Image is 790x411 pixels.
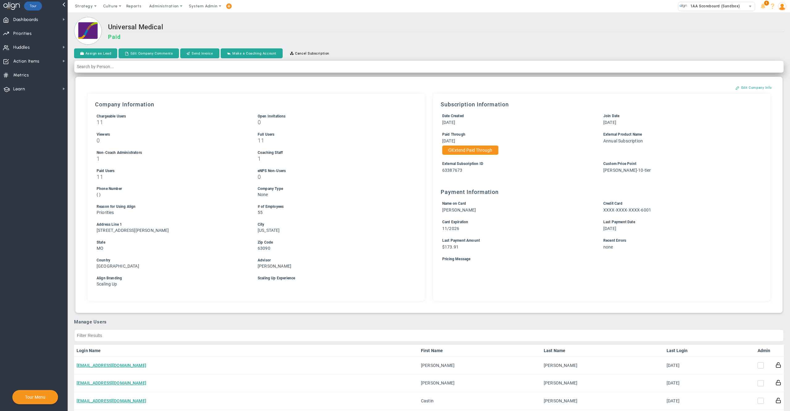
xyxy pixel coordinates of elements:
div: Align Branding [97,275,246,281]
span: 55 [258,210,263,215]
td: [PERSON_NAME] [418,374,541,392]
td: [DATE] [664,357,698,374]
button: Send Invoice [180,48,219,58]
h3: 1 [97,156,246,162]
a: [EMAIL_ADDRESS][DOMAIN_NAME] [77,380,146,385]
div: Paid Through [442,132,592,138]
span: [DATE] [442,138,455,143]
h2: Universal Medical [108,23,784,32]
div: Zip Code [258,240,407,245]
span: Open Invitations [258,114,286,118]
h3: 0 [258,174,407,180]
span: Chargeable Users [97,114,126,118]
button: Tour Menu [23,394,47,400]
h3: 0 [97,138,246,143]
h3: 11 [258,138,407,143]
div: Advisor [258,257,407,263]
h3: Company Information [95,101,417,108]
span: MO [97,246,103,251]
div: Custom Price Point [603,161,753,167]
img: 33626.Company.photo [680,2,687,10]
span: [STREET_ADDRESS][PERSON_NAME] [97,228,169,233]
td: [PERSON_NAME] [541,357,664,374]
td: [PERSON_NAME] [541,392,664,410]
h3: 0 [258,119,407,125]
span: Annual Subscription [603,138,643,143]
span: [PERSON_NAME]-10-tier [603,168,651,173]
td: [PERSON_NAME] [541,374,664,392]
span: XXXX-XXXX-XXXX-6001 [603,208,651,212]
span: none [603,245,613,249]
input: Filter Results [74,329,784,342]
div: Last Payment Amount [442,238,592,244]
div: Join Date [603,113,753,119]
div: Scaling Up Experience [258,275,407,281]
span: Coaching Staff [258,150,283,155]
h3: Paid [108,34,784,40]
span: 11/2026 [442,226,459,231]
div: Name on Card [442,201,592,207]
span: Action Items [13,55,39,68]
span: Administration [149,4,178,8]
span: [PERSON_NAME] [442,208,476,212]
h3: 11 [97,174,246,180]
span: Huddles [13,41,30,54]
div: Card Expiration [442,219,592,225]
span: [DATE] [603,120,616,125]
button: Assign as Lead [74,48,117,58]
span: Paid Users [97,169,115,173]
span: ( [97,192,98,197]
a: Login Name [77,348,416,353]
span: None [258,192,268,197]
h3: Payment Information [441,189,763,195]
a: [EMAIL_ADDRESS][DOMAIN_NAME] [77,398,146,403]
span: System Admin [189,4,218,8]
button: Edit Company Comments [118,48,179,58]
span: select [746,2,755,11]
div: State [97,240,246,245]
div: Country [97,257,246,263]
span: 63090 [258,246,270,251]
span: $173.91 [442,245,459,249]
span: [PERSON_NAME] [258,264,291,269]
a: [EMAIL_ADDRESS][DOMAIN_NAME] [77,363,146,368]
span: [GEOGRAPHIC_DATA] [97,264,139,269]
img: Loading... [74,17,102,45]
span: ) [99,192,101,197]
span: [DATE] [442,120,455,125]
span: eNPS Non-Users [258,169,286,173]
a: Last Login [667,348,696,353]
div: External Subscription ID [442,161,592,167]
span: Non-Coach Administrators [97,150,142,155]
span: Metrics [13,69,29,82]
span: Learn [13,83,25,96]
span: Culture [103,4,118,8]
div: Credit Card [603,201,753,207]
td: [PERSON_NAME] [418,357,541,374]
span: Priorities [13,27,32,40]
div: Phone Number [97,186,246,192]
div: External Product Name [603,132,753,138]
button: Make a Coaching Account [221,48,283,58]
div: Reason for Using Align [97,204,246,210]
span: Priorities [97,210,114,215]
h3: 11 [97,119,246,125]
span: 63387673 [442,168,462,173]
div: Recent Errors [603,238,753,244]
a: Last Name [544,348,662,353]
span: 1AA Scoreboard (Sandbox) [687,2,740,10]
span: Scaling Up [97,282,117,286]
span: Viewers [97,132,110,137]
button: Reset Password [775,397,781,404]
label: Includes Users + Open Invitations, excludes Coaching Staff [97,113,126,118]
span: Strategy [75,4,93,8]
button: Reset Password [775,379,781,386]
span: Full Users [258,132,275,137]
img: 48978.Person.photo [778,2,786,10]
div: Last Payment Date [603,219,753,225]
a: Admin [758,348,771,353]
div: # of Employees [258,204,407,210]
td: Castin [418,392,541,410]
button: Extend Paid Through [442,146,498,155]
span: 1 [764,1,769,6]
